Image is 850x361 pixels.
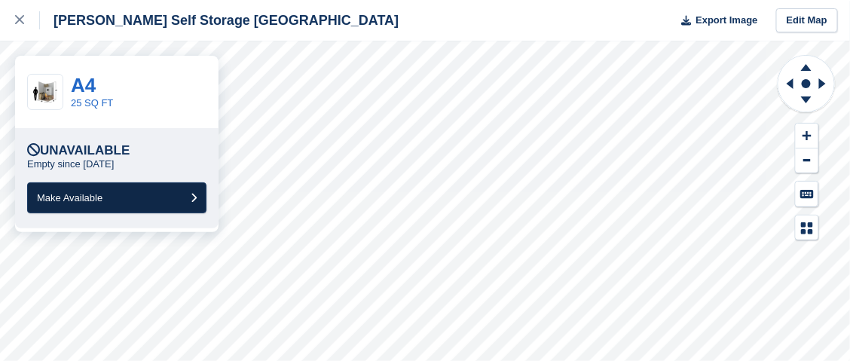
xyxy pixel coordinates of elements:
button: Zoom Out [796,148,818,173]
button: Export Image [672,8,758,33]
a: A4 [71,74,96,96]
div: [PERSON_NAME] Self Storage [GEOGRAPHIC_DATA] [40,11,399,29]
button: Make Available [27,182,206,213]
span: Export Image [696,13,757,28]
img: 25.jpg [28,79,63,106]
span: Make Available [37,192,102,203]
a: 25 SQ FT [71,97,113,109]
div: Unavailable [27,143,130,158]
button: Map Legend [796,216,818,240]
button: Keyboard Shortcuts [796,182,818,207]
button: Zoom In [796,124,818,148]
a: Edit Map [776,8,838,33]
p: Empty since [DATE] [27,158,114,170]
